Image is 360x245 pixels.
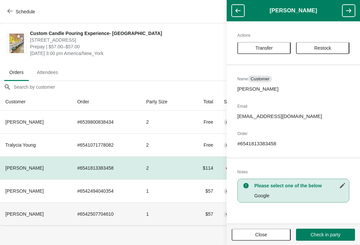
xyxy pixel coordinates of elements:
[237,113,349,120] p: [EMAIL_ADDRESS][DOMAIN_NAME]
[72,156,141,179] td: # 6541813383458
[30,50,234,57] span: [DATE] 3:00 pm America/New_York
[188,93,219,111] th: Total
[314,45,331,51] span: Restock
[141,93,187,111] th: Party Size
[30,37,234,43] span: [STREET_ADDRESS]
[255,45,273,51] span: Transfer
[237,32,349,39] h2: Actions
[13,81,360,93] input: Search by customer
[232,229,291,241] button: Close
[188,202,219,225] td: $57
[72,133,141,156] td: # 6541071778082
[188,133,219,156] td: Free
[141,111,187,133] td: 2
[9,34,24,53] img: Custom Candle Pouring Experience- Delray Beach
[254,192,346,199] p: Google
[141,156,187,179] td: 2
[237,140,349,147] p: # 6541813383458
[141,133,187,156] td: 2
[237,130,349,137] h2: Order
[244,7,342,14] h1: [PERSON_NAME]
[72,93,141,111] th: Order
[188,156,219,179] td: $114
[5,142,36,148] span: Tralycia Young
[237,42,291,54] button: Transfer
[16,9,35,14] span: Schedule
[237,86,349,92] p: [PERSON_NAME]
[3,6,40,18] button: Schedule
[5,188,44,194] span: [PERSON_NAME]
[72,202,141,225] td: # 6542507704610
[4,66,29,78] span: Orders
[251,76,269,82] span: Customer
[141,202,187,225] td: 1
[141,179,187,202] td: 1
[188,111,219,133] td: Free
[30,43,234,50] span: Prepay | $57.00–$57.00
[254,182,346,189] h3: Please select one of the below
[296,229,355,241] button: Check in party
[5,119,44,125] span: [PERSON_NAME]
[188,179,219,202] td: $57
[219,93,260,111] th: Status
[311,232,340,237] span: Check in party
[255,232,267,237] span: Close
[32,66,63,78] span: Attendees
[237,103,349,110] h2: Email
[5,211,44,217] span: [PERSON_NAME]
[72,111,141,133] td: # 6539800838434
[237,169,349,175] h2: Notes
[5,165,44,171] span: [PERSON_NAME]
[30,30,234,37] span: Custom Candle Pouring Experience- [GEOGRAPHIC_DATA]
[72,179,141,202] td: # 6542494040354
[296,42,349,54] button: Restock
[237,76,349,82] h2: Name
